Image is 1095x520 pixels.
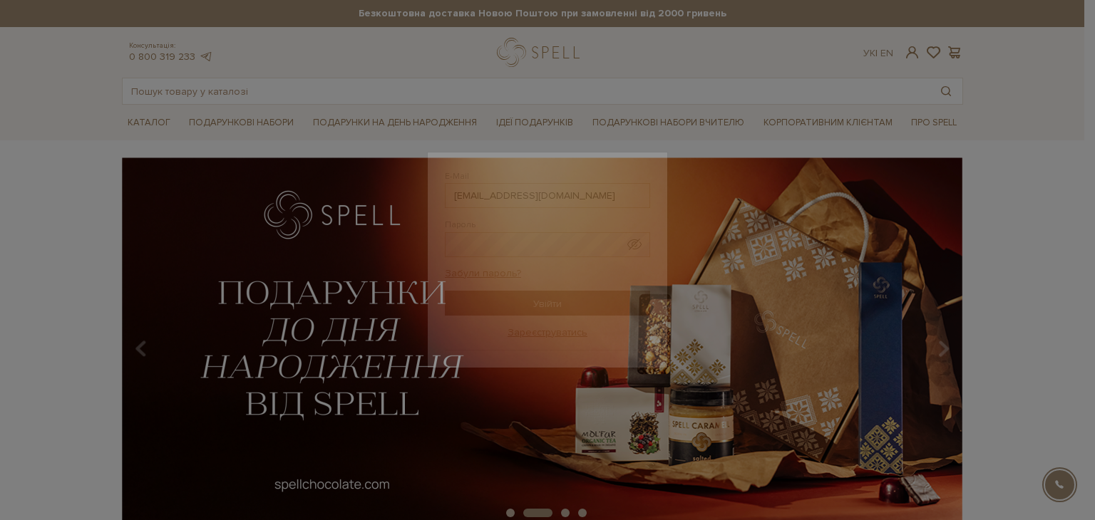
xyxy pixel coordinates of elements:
a: Забули пароль? [445,267,521,280]
label: Пароль [445,219,475,232]
input: Увійти [445,291,650,316]
a: Зареєструватись [508,326,587,339]
input: E-Mail [445,183,650,208]
span: Показати пароль у вигляді звичайного тексту. Попередження: це відобразить ваш пароль на екрані. [627,237,642,251]
label: E-Mail [445,170,469,183]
